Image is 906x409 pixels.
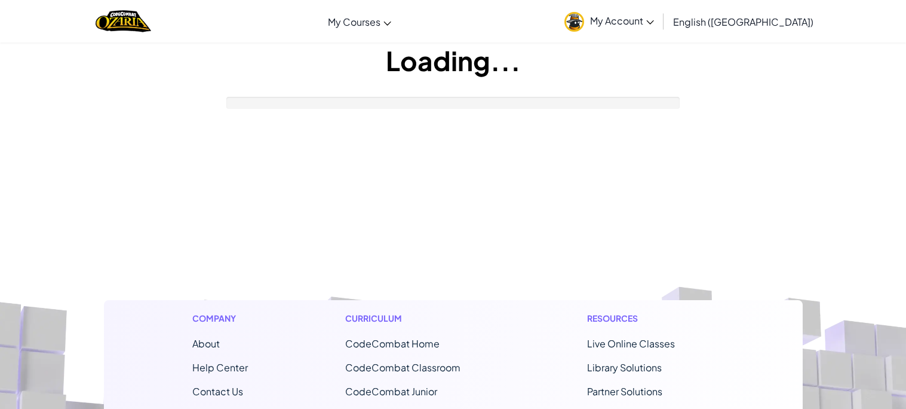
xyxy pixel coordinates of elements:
span: My Account [590,14,654,27]
a: Live Online Classes [587,337,675,350]
a: My Courses [322,5,397,38]
img: avatar [564,12,584,32]
span: Contact Us [192,385,243,398]
a: Ozaria by CodeCombat logo [96,9,151,33]
span: CodeCombat Home [345,337,440,350]
a: CodeCombat Junior [345,385,437,398]
h1: Curriculum [345,312,490,325]
a: English ([GEOGRAPHIC_DATA]) [667,5,819,38]
a: About [192,337,220,350]
h1: Resources [587,312,714,325]
a: Library Solutions [587,361,662,374]
span: My Courses [328,16,380,28]
a: Partner Solutions [587,385,662,398]
span: English ([GEOGRAPHIC_DATA]) [673,16,813,28]
a: My Account [558,2,660,40]
a: CodeCombat Classroom [345,361,460,374]
a: Help Center [192,361,248,374]
img: Home [96,9,151,33]
h1: Company [192,312,248,325]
